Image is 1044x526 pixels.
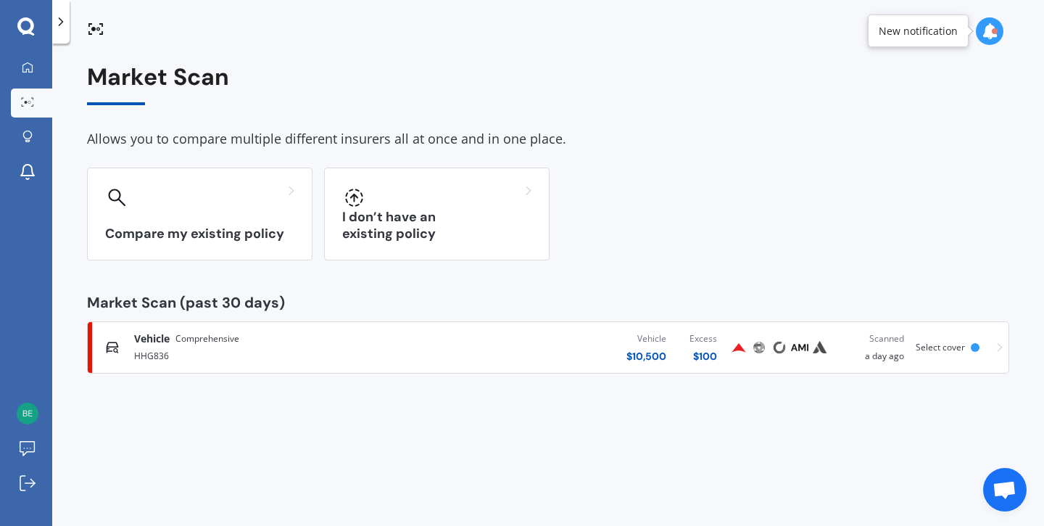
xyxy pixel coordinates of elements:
a: VehicleComprehensiveHHG836Vehicle$10,500Excess$100ProvidentProtectaCoveAMIAutosureScanneda day ag... [87,321,1009,374]
img: Provident [730,339,747,356]
div: Open chat [983,468,1027,511]
div: Market Scan (past 30 days) [87,295,1009,310]
div: HHG836 [134,346,417,363]
img: AMI [791,339,808,356]
div: Market Scan [87,64,1009,105]
div: Excess [689,332,717,346]
h3: I don’t have an existing policy [342,209,531,242]
div: $ 100 [689,349,717,363]
span: Comprehensive [175,332,239,346]
img: bdf4ed9831ab34b98cf0a229f1b81b79 [17,403,38,424]
div: a day ago [842,332,904,363]
span: Vehicle [134,332,170,346]
div: Allows you to compare multiple different insurers all at once and in one place. [87,128,1009,150]
div: New notification [879,24,958,38]
img: Cove [771,339,788,356]
img: Autosure [811,339,829,356]
img: Protecta [750,339,768,356]
div: Vehicle [626,332,666,346]
div: $ 10,500 [626,349,666,363]
span: Select cover [916,341,965,353]
h3: Compare my existing policy [105,226,294,242]
div: Scanned [842,332,904,346]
